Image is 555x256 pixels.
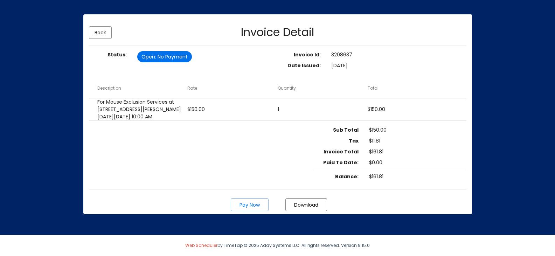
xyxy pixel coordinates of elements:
[97,98,188,120] span: For Mouse Exclusion Services at [STREET_ADDRESS][PERSON_NAME] [DATE][DATE] 10:00 AM
[331,51,352,58] span: 3208637
[349,137,359,144] strong: Tax
[278,106,279,113] span: 1
[185,242,217,248] a: Web Scheduler
[187,106,205,113] span: $150.00
[368,106,385,113] span: $150.00
[324,148,359,155] strong: Invoice Total
[97,85,121,91] button: Change sorting for description
[240,201,260,208] span: Pay Now
[364,137,466,145] dd: $11.81
[89,26,112,39] button: Go Back
[364,148,466,156] dd: $161.81
[364,159,466,167] dd: $0.00
[95,29,106,36] span: Back
[364,126,466,134] dd: $150.00
[368,85,379,91] button: Change sorting for netAmount
[155,53,188,61] span: : No Payment
[78,235,477,256] div: by TimeTap © 2025 Addy Systems LLC. All rights reserved. Version 9.15.0
[294,201,318,208] span: Download
[333,126,359,133] strong: Sub Total
[323,159,359,166] strong: Paid To Date:
[294,51,321,58] strong: Invoice Id:
[285,198,327,211] button: Print Invoice
[364,173,466,181] dd: $161.81
[326,62,472,70] dd: [DATE]
[107,51,127,58] strong: Status:
[287,62,321,69] strong: Date Issued:
[335,173,359,180] strong: Balance:
[137,51,192,62] mat-chip: Open
[278,85,296,91] button: Change sorting for quantity
[241,27,314,38] h2: Invoice Detail
[231,198,269,211] button: Pay Invoice
[187,85,197,91] button: Change sorting for rate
